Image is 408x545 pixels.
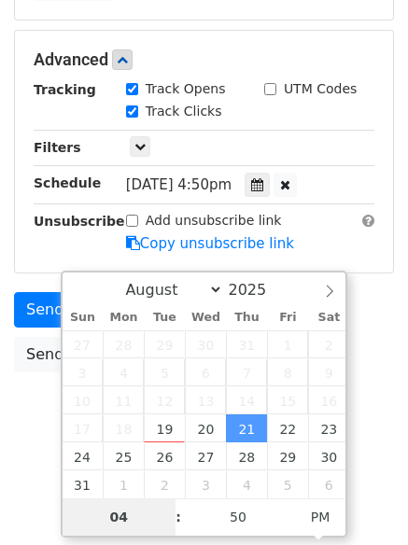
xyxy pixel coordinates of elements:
strong: Schedule [34,175,101,190]
span: Sat [308,312,349,324]
span: August 7, 2025 [226,358,267,386]
span: Sun [63,312,104,324]
span: Thu [226,312,267,324]
input: Year [223,281,290,299]
label: Track Opens [146,79,226,99]
span: July 31, 2025 [226,330,267,358]
span: August 17, 2025 [63,414,104,442]
span: August 6, 2025 [185,358,226,386]
span: September 6, 2025 [308,470,349,498]
span: August 26, 2025 [144,442,185,470]
a: Copy unsubscribe link [126,235,294,252]
span: August 24, 2025 [63,442,104,470]
label: Add unsubscribe link [146,211,282,231]
label: UTM Codes [284,79,357,99]
strong: Tracking [34,82,96,97]
a: Send on [DATE] 4:50pm [14,292,217,328]
span: August 1, 2025 [267,330,308,358]
span: August 16, 2025 [308,386,349,414]
span: August 31, 2025 [63,470,104,498]
label: Track Clicks [146,102,222,121]
a: Send Test Email [14,337,156,372]
span: : [176,498,181,536]
strong: Filters [34,140,81,155]
span: August 27, 2025 [185,442,226,470]
span: September 1, 2025 [103,470,144,498]
span: August 20, 2025 [185,414,226,442]
span: August 25, 2025 [103,442,144,470]
span: August 2, 2025 [308,330,349,358]
span: August 21, 2025 [226,414,267,442]
span: July 27, 2025 [63,330,104,358]
span: September 3, 2025 [185,470,226,498]
span: August 29, 2025 [267,442,308,470]
iframe: Chat Widget [315,455,408,545]
span: August 19, 2025 [144,414,185,442]
strong: Unsubscribe [34,214,125,229]
span: September 5, 2025 [267,470,308,498]
span: July 29, 2025 [144,330,185,358]
span: September 4, 2025 [226,470,267,498]
span: August 18, 2025 [103,414,144,442]
span: July 28, 2025 [103,330,144,358]
span: Fri [267,312,308,324]
span: August 5, 2025 [144,358,185,386]
span: August 22, 2025 [267,414,308,442]
span: August 10, 2025 [63,386,104,414]
span: August 14, 2025 [226,386,267,414]
input: Hour [63,498,176,536]
span: August 23, 2025 [308,414,349,442]
h5: Advanced [34,49,374,70]
span: Mon [103,312,144,324]
span: Wed [185,312,226,324]
span: September 2, 2025 [144,470,185,498]
span: July 30, 2025 [185,330,226,358]
span: August 28, 2025 [226,442,267,470]
span: August 8, 2025 [267,358,308,386]
span: Click to toggle [295,498,346,536]
span: August 12, 2025 [144,386,185,414]
span: August 13, 2025 [185,386,226,414]
span: August 30, 2025 [308,442,349,470]
span: August 3, 2025 [63,358,104,386]
span: August 11, 2025 [103,386,144,414]
span: August 9, 2025 [308,358,349,386]
input: Minute [181,498,295,536]
span: [DATE] 4:50pm [126,176,232,193]
span: August 4, 2025 [103,358,144,386]
span: Tue [144,312,185,324]
span: August 15, 2025 [267,386,308,414]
